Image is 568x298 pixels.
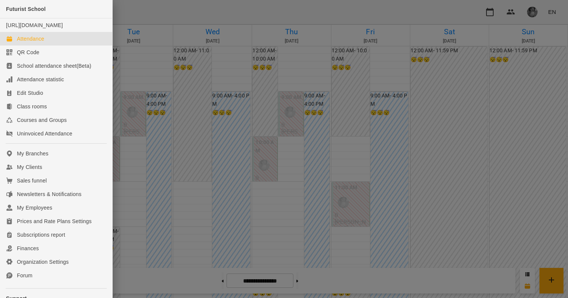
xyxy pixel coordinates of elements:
[17,217,92,225] div: Prices and Rate Plans Settings
[17,163,42,171] div: My Clients
[17,204,52,211] div: My Employees
[17,89,43,97] div: Edit Studio
[17,35,44,43] div: Attendance
[6,6,46,12] span: Futurist School
[17,76,64,83] div: Attendance statistic
[17,190,82,198] div: Newsletters & Notifications
[17,62,91,70] div: School attendance sheet(Beta)
[17,116,67,124] div: Courses and Groups
[17,49,39,56] div: QR Code
[17,177,47,184] div: Sales funnel
[17,231,65,239] div: Subscriptions report
[17,258,69,266] div: Organization Settings
[17,150,48,157] div: My Branches
[17,103,47,110] div: Class rooms
[17,272,32,279] div: Forum
[17,130,72,137] div: Uninvoiced Attendance
[17,245,39,252] div: Finances
[6,22,63,28] a: [URL][DOMAIN_NAME]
